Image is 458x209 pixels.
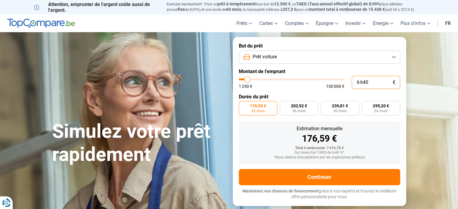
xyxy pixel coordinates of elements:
div: *Sous réserve d'acceptation par les organismes prêteurs [244,155,395,160]
div: Sur base d'un TAEG de 6,49 %* [244,151,395,155]
span: 257,3 € [282,7,296,12]
a: Comptes [281,14,312,32]
button: Prêt voiture [239,51,400,64]
a: fr [441,14,454,32]
label: Montant de l'emprunt [239,69,400,74]
img: TopCompare [7,19,75,28]
a: Plus d'infos [397,14,434,32]
span: 24 mois [374,109,388,113]
label: But du prêt [239,43,400,49]
a: Cartes [256,14,281,32]
span: 1 250 € [239,84,252,88]
span: TAEG (Taux annuel effectif global) de 8,99% [296,2,380,6]
span: 100 000 € [326,84,344,88]
a: Énergie [369,14,397,32]
p: grâce à nos experts et trouvez la meilleure offre personnalisée pour vous. [239,188,400,200]
span: montant total à rembourser de 15.438 € [309,7,385,12]
span: 295,20 € [373,104,389,108]
span: 239,81 € [332,104,348,108]
span: 30 mois [333,109,347,113]
a: Prêts [233,14,256,32]
span: prêt à tempérament [217,2,256,6]
span: Prêt voiture [253,54,277,60]
a: Investir [342,14,369,32]
div: 176,59 € [244,134,395,143]
span: 176,59 € [250,104,266,108]
div: Total à rembourser: 7 416,78 € [244,146,395,150]
label: Durée du prêt [239,94,400,100]
p: Attention, emprunter de l'argent coûte aussi de l'argent. [34,2,159,13]
a: Épargne [312,14,342,32]
span: 36 mois [292,109,306,113]
span: 202,92 € [291,104,307,108]
h1: Simulez votre prêt rapidement [52,120,226,166]
span: Maximisez vos chances de financement [242,189,319,193]
span: € [393,80,395,85]
p: Exemple représentatif : Pour un tous but de , un (taux débiteur annuel de 8,99%) et une durée de ... [167,2,424,12]
div: Estimation mensuelle [244,126,395,131]
span: 12.500 € [274,2,291,6]
button: Continuer [239,169,400,185]
span: 42 mois [251,109,265,113]
span: fixe [178,7,185,12]
span: 60 mois [226,7,241,12]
